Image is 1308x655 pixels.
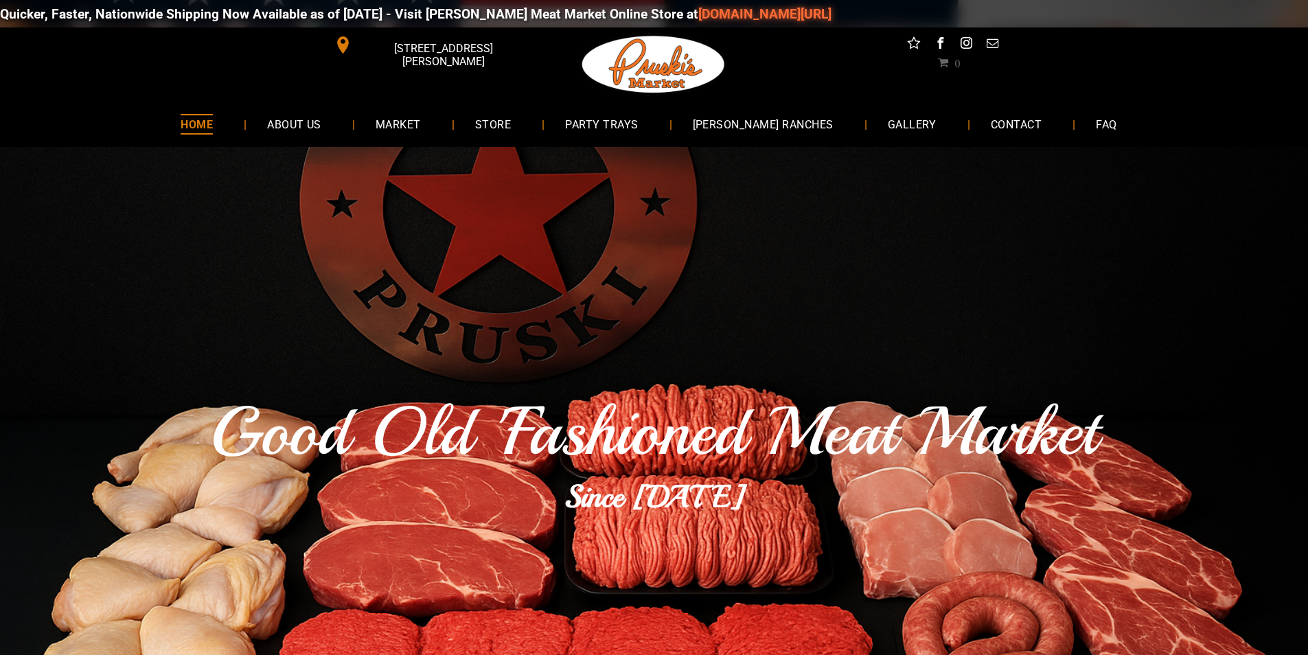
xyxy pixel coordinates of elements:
[160,106,233,142] a: HOME
[957,34,975,56] a: instagram
[580,27,728,102] img: Pruski-s+Market+HQ+Logo2-259w.png
[1075,106,1137,142] a: FAQ
[544,106,658,142] a: PARTY TRAYS
[983,34,1001,56] a: email
[210,389,1098,474] span: Good Old 'Fashioned Meat Market
[246,106,342,142] a: ABOUT US
[954,57,960,68] span: 0
[564,477,744,516] b: Since [DATE]
[672,106,854,142] a: [PERSON_NAME] RANCHES
[455,106,531,142] a: STORE
[970,106,1062,142] a: CONTACT
[355,106,441,142] a: MARKET
[905,34,923,56] a: Social network
[354,35,531,75] span: [STREET_ADDRESS][PERSON_NAME]
[867,106,957,142] a: GALLERY
[931,34,949,56] a: facebook
[325,34,535,56] a: [STREET_ADDRESS][PERSON_NAME]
